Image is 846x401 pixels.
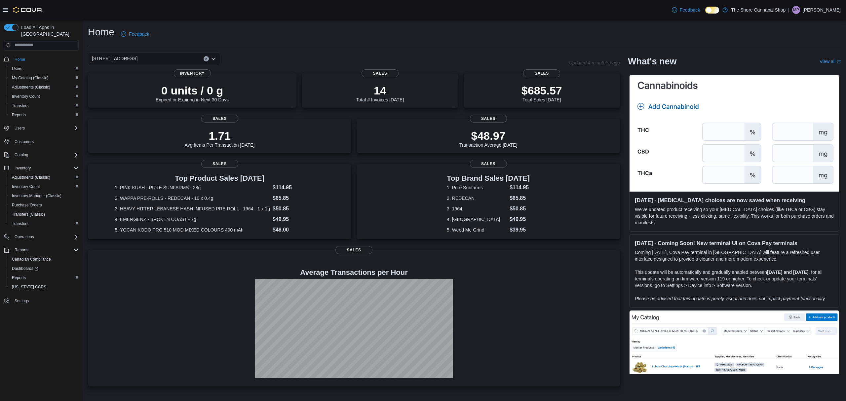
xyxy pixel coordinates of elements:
[12,138,36,146] a: Customers
[335,246,372,254] span: Sales
[115,227,270,233] dt: 5. YOCAN KODO PRO 510 MOD MIXED COLOURS 400 mAh
[767,270,808,275] strong: [DATE] and [DATE]
[12,202,42,208] span: Purchase Orders
[447,174,530,182] h3: Top Brand Sales [DATE]
[9,255,79,263] span: Canadian Compliance
[7,210,81,219] button: Transfers (Classic)
[93,269,615,276] h4: Average Transactions per Hour
[521,84,562,102] div: Total Sales [DATE]
[201,115,238,123] span: Sales
[15,139,34,144] span: Customers
[7,219,81,228] button: Transfers
[211,56,216,61] button: Open list of options
[1,245,81,255] button: Reports
[15,126,25,131] span: Users
[7,64,81,73] button: Users
[447,227,507,233] dt: 5. Weed Me Grind
[12,124,27,132] button: Users
[447,195,507,201] dt: 2. REDECAN
[15,247,28,253] span: Reports
[7,264,81,273] a: Dashboards
[9,265,41,273] a: Dashboards
[9,220,79,228] span: Transfers
[9,111,28,119] a: Reports
[12,164,33,172] button: Inventory
[9,283,79,291] span: Washington CCRS
[9,65,79,73] span: Users
[115,174,324,182] h3: Top Product Sales [DATE]
[521,84,562,97] p: $685.57
[7,182,81,191] button: Inventory Count
[837,60,841,64] svg: External link
[9,74,51,82] a: My Catalog (Classic)
[12,212,45,217] span: Transfers (Classic)
[9,183,79,191] span: Inventory Count
[273,194,325,202] dd: $65.85
[12,296,79,305] span: Settings
[9,83,79,91] span: Adjustments (Classic)
[15,152,28,158] span: Catalog
[635,249,834,262] p: Coming [DATE], Cova Pay terminal in [GEOGRAPHIC_DATA] will feature a refreshed user interface des...
[12,184,40,189] span: Inventory Count
[9,183,43,191] a: Inventory Count
[115,184,270,191] dt: 1. PINK KUSH - PURE SUNFARMS - 28g
[115,216,270,223] dt: 4. EMERGENZ - BROKEN COAST - 7g
[12,151,79,159] span: Catalog
[9,274,28,282] a: Reports
[9,173,53,181] a: Adjustments (Classic)
[204,56,209,61] button: Clear input
[129,31,149,37] span: Feedback
[7,101,81,110] button: Transfers
[635,240,834,246] h3: [DATE] - Coming Soon! New terminal UI on Cova Pay terminals
[470,115,507,123] span: Sales
[1,150,81,160] button: Catalog
[12,266,38,271] span: Dashboards
[7,92,81,101] button: Inventory Count
[12,94,40,99] span: Inventory Count
[12,233,37,241] button: Operations
[459,129,518,148] div: Transaction Average [DATE]
[12,66,22,71] span: Users
[1,55,81,64] button: Home
[510,194,530,202] dd: $65.85
[15,165,31,171] span: Inventory
[9,92,43,100] a: Inventory Count
[273,184,325,192] dd: $114.95
[792,6,800,14] div: Matthew Pryor
[820,59,841,64] a: View allExternal link
[12,75,49,81] span: My Catalog (Classic)
[788,6,789,14] p: |
[12,246,79,254] span: Reports
[680,7,700,13] span: Feedback
[9,192,79,200] span: Inventory Manager (Classic)
[273,226,325,234] dd: $48.00
[1,137,81,146] button: Customers
[1,296,81,305] button: Settings
[12,124,79,132] span: Users
[9,102,79,110] span: Transfers
[7,83,81,92] button: Adjustments (Classic)
[12,221,28,226] span: Transfers
[447,216,507,223] dt: 4. [GEOGRAPHIC_DATA]
[628,56,676,67] h2: What's new
[9,192,64,200] a: Inventory Manager (Classic)
[88,25,114,39] h1: Home
[9,210,48,218] a: Transfers (Classic)
[510,226,530,234] dd: $39.95
[731,6,786,14] p: The Shore Cannabiz Shop
[12,246,31,254] button: Reports
[12,233,79,241] span: Operations
[7,200,81,210] button: Purchase Orders
[362,69,399,77] span: Sales
[12,297,31,305] a: Settings
[12,55,79,63] span: Home
[12,112,26,118] span: Reports
[15,57,25,62] span: Home
[523,69,560,77] span: Sales
[12,151,31,159] button: Catalog
[7,173,81,182] button: Adjustments (Classic)
[201,160,238,168] span: Sales
[9,173,79,181] span: Adjustments (Classic)
[470,160,507,168] span: Sales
